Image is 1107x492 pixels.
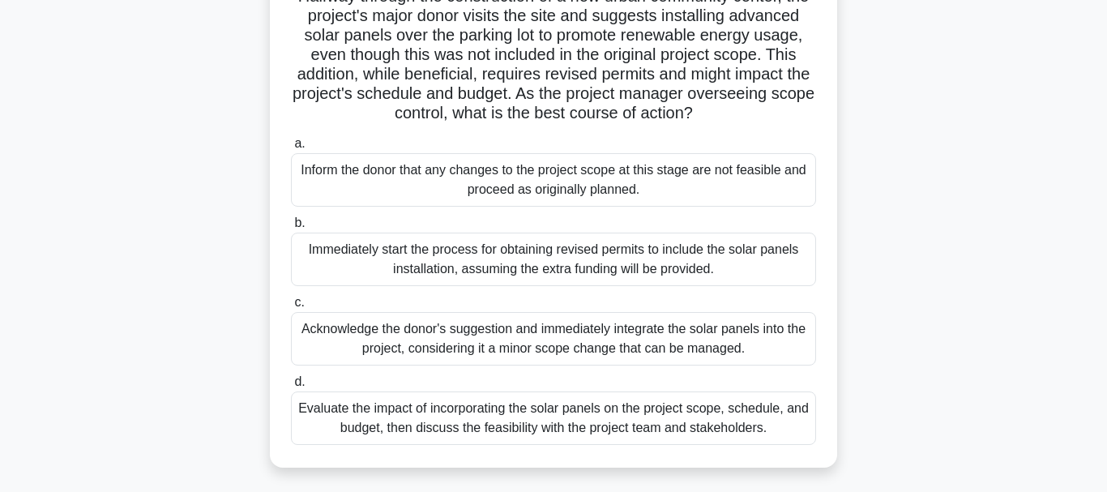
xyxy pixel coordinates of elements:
[294,216,305,229] span: b.
[294,374,305,388] span: d.
[291,391,816,445] div: Evaluate the impact of incorporating the solar panels on the project scope, schedule, and budget,...
[294,136,305,150] span: a.
[291,153,816,207] div: Inform the donor that any changes to the project scope at this stage are not feasible and proceed...
[291,233,816,286] div: Immediately start the process for obtaining revised permits to include the solar panels installat...
[291,312,816,366] div: Acknowledge the donor's suggestion and immediately integrate the solar panels into the project, c...
[294,295,304,309] span: c.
